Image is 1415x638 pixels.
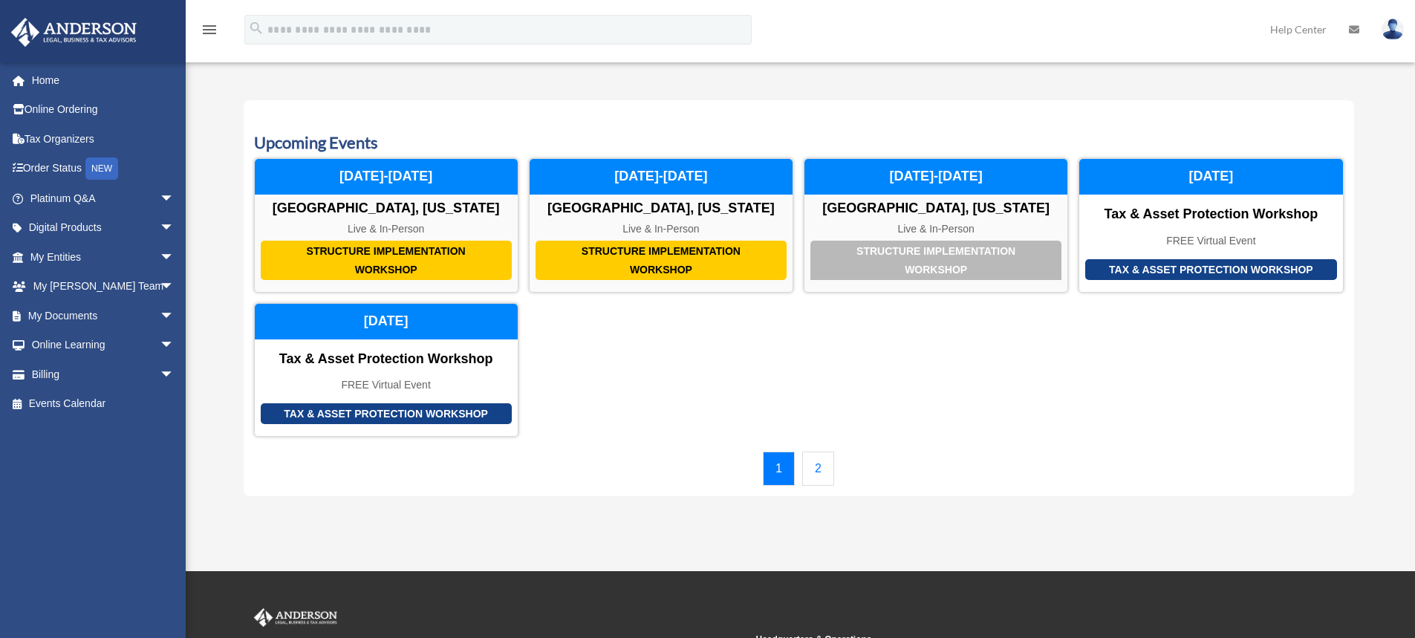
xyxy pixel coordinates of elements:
div: [GEOGRAPHIC_DATA], [US_STATE] [530,201,793,217]
span: arrow_drop_down [160,183,189,214]
div: Live & In-Person [530,223,793,235]
a: Tax Organizers [10,124,197,154]
a: Online Learningarrow_drop_down [10,331,197,360]
div: FREE Virtual Event [255,379,518,391]
a: Billingarrow_drop_down [10,359,197,389]
a: 2 [802,452,834,486]
div: [DATE]-[DATE] [530,159,793,195]
div: Tax & Asset Protection Workshop [1079,206,1342,223]
a: Order StatusNEW [10,154,197,184]
a: Tax & Asset Protection Workshop Tax & Asset Protection Workshop FREE Virtual Event [DATE] [1079,158,1343,293]
a: Events Calendar [10,389,189,419]
a: My [PERSON_NAME] Teamarrow_drop_down [10,272,197,302]
a: Home [10,65,197,95]
a: Structure Implementation Workshop [GEOGRAPHIC_DATA], [US_STATE] Live & In-Person [DATE]-[DATE] [804,158,1068,293]
span: arrow_drop_down [160,242,189,273]
div: Structure Implementation Workshop [536,241,787,280]
a: Structure Implementation Workshop [GEOGRAPHIC_DATA], [US_STATE] Live & In-Person [DATE]-[DATE] [254,158,518,293]
span: arrow_drop_down [160,213,189,244]
a: Platinum Q&Aarrow_drop_down [10,183,197,213]
h3: Upcoming Events [254,131,1344,154]
a: Digital Productsarrow_drop_down [10,213,197,243]
a: Structure Implementation Workshop [GEOGRAPHIC_DATA], [US_STATE] Live & In-Person [DATE]-[DATE] [529,158,793,293]
div: [GEOGRAPHIC_DATA], [US_STATE] [255,201,518,217]
div: [GEOGRAPHIC_DATA], [US_STATE] [804,201,1067,217]
a: Tax & Asset Protection Workshop Tax & Asset Protection Workshop FREE Virtual Event [DATE] [254,303,518,437]
div: FREE Virtual Event [1079,235,1342,247]
span: arrow_drop_down [160,272,189,302]
img: User Pic [1382,19,1404,40]
div: [DATE]-[DATE] [804,159,1067,195]
div: Structure Implementation Workshop [810,241,1061,280]
div: Live & In-Person [804,223,1067,235]
div: [DATE] [255,304,518,339]
span: arrow_drop_down [160,359,189,390]
i: search [248,20,264,36]
div: Structure Implementation Workshop [261,241,512,280]
span: arrow_drop_down [160,301,189,331]
img: Anderson Advisors Platinum Portal [251,608,340,628]
div: NEW [85,157,118,180]
span: arrow_drop_down [160,331,189,361]
div: [DATE] [1079,159,1342,195]
div: Live & In-Person [255,223,518,235]
div: [DATE]-[DATE] [255,159,518,195]
div: Tax & Asset Protection Workshop [255,351,518,368]
i: menu [201,21,218,39]
a: My Entitiesarrow_drop_down [10,242,197,272]
a: 1 [763,452,795,486]
a: menu [201,26,218,39]
div: Tax & Asset Protection Workshop [1085,259,1336,281]
a: My Documentsarrow_drop_down [10,301,197,331]
a: Online Ordering [10,95,197,125]
img: Anderson Advisors Platinum Portal [7,18,141,47]
div: Tax & Asset Protection Workshop [261,403,512,425]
